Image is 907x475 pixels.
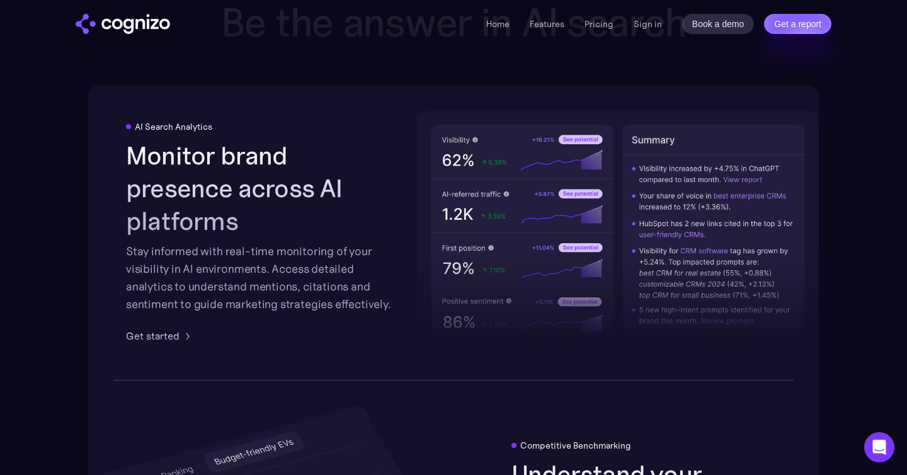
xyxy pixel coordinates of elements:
div: Stay informed with real-time monitoring of your visibility in AI environments. Access detailed an... [126,243,396,313]
a: Pricing [585,18,613,30]
a: home [76,14,170,34]
img: AI visibility metrics performance insights [417,111,819,355]
div: Open Intercom Messenger [864,432,894,462]
a: Home [486,18,510,30]
img: cognizo logo [76,14,170,34]
a: Book a demo [682,14,755,34]
div: Get started [126,328,180,343]
a: Features [530,18,564,30]
div: AI Search Analytics [135,122,212,132]
a: Sign in [634,16,662,31]
div: Competitive Benchmarking [520,440,631,450]
a: Get started [126,328,195,343]
h2: Monitor brand presence across AI platforms [126,139,396,237]
a: Get a report [764,14,831,34]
